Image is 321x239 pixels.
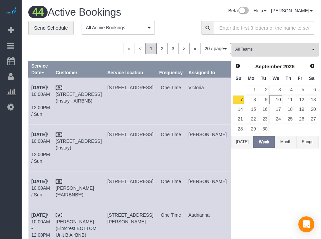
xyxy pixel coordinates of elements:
div: Open Intercom Messenger [298,216,314,232]
span: 1 [146,43,157,54]
a: 27 [306,115,317,124]
th: Service location [105,61,156,77]
button: All Active Bookings [82,21,155,35]
a: 25 [283,115,294,124]
ol: All Teams [231,43,319,53]
i: Check Payment [56,213,62,218]
a: 14 [233,105,244,114]
th: Customer [53,61,105,77]
a: 3 [269,86,282,95]
a: 6 [306,86,317,95]
span: Saturday [309,76,315,81]
button: 20 / page [200,43,231,54]
b: [DATE] [31,132,47,137]
td: Assigned to [185,124,231,171]
a: 15 [245,105,257,114]
th: Frequency [157,61,186,77]
a: 7 [233,95,244,104]
td: Frequency [157,77,186,124]
b: [DATE] [31,179,47,184]
img: New interface [238,7,249,15]
a: 16 [258,105,269,114]
span: Monday [248,76,254,81]
th: Service Date [29,61,53,77]
a: 12 [295,95,306,104]
button: [DATE] [231,136,253,148]
button: All Teams [231,43,319,57]
span: Tuesday [261,76,266,81]
a: 4 [283,86,294,95]
a: 2 [258,86,269,95]
td: Customer [53,77,105,124]
span: « [124,43,135,54]
nav: Pagination navigation [124,43,231,54]
a: > [178,43,189,54]
button: Month [275,136,297,148]
td: Assigned to [185,171,231,205]
td: Service location [105,77,156,124]
a: 10 [269,95,282,104]
i: Check Payment [56,132,62,137]
td: Service location [105,124,156,171]
a: 18 [283,105,294,114]
a: 3 [167,43,179,54]
button: Week [253,136,275,148]
td: Service location [105,171,156,205]
a: [STREET_ADDRESS] (Instay) [56,138,102,150]
a: 29 [245,124,257,133]
a: [PERSON_NAME] (Elmcrest BOTTOM Unit B AirBNB) [56,219,97,238]
span: Next [310,63,315,69]
span: [STREET_ADDRESS] [108,85,154,90]
span: 2025 [283,64,295,69]
span: All Active Bookings [86,24,146,31]
a: 22 [245,115,257,124]
a: Prev [233,62,242,71]
td: Customer [53,171,105,205]
a: Next [308,62,317,71]
i: Check Payment [56,86,62,90]
span: September [255,64,282,69]
a: 17 [269,105,282,114]
a: 1 [245,86,257,95]
td: Schedule date [29,171,53,205]
a: 9 [258,95,269,104]
span: [STREET_ADDRESS][PERSON_NAME] [108,212,154,224]
a: 30 [258,124,269,133]
a: 8 [245,95,257,104]
td: Customer [53,124,105,171]
span: < [135,43,146,54]
a: [DATE]/ 10:00AM / Sun [31,179,50,197]
a: [STREET_ADDRESS] (Instay - AIRBNB) [56,92,102,104]
td: Schedule date [29,77,53,124]
a: 24 [269,115,282,124]
a: Beta [228,8,249,13]
span: All Teams [235,47,310,52]
a: 26 [295,115,306,124]
span: Thursday [286,76,291,81]
a: [PERSON_NAME] [271,8,313,13]
a: 11 [283,95,294,104]
span: Sunday [235,76,241,81]
b: [DATE] [31,85,47,90]
td: Assigned to [185,77,231,124]
a: 19 [295,105,306,114]
span: Friday [298,76,302,81]
a: [PERSON_NAME] (**AIRBNB**) [56,185,94,197]
a: » [189,43,201,54]
a: 13 [306,95,317,104]
h1: Active Bookings [28,7,142,18]
i: Check Payment [56,179,62,184]
a: 5 [295,86,306,95]
a: 21 [233,115,244,124]
b: [DATE] [31,212,47,218]
input: Enter the first 3 letters of the name to search [214,21,314,35]
th: Assigned to [185,61,231,77]
a: 23 [258,115,269,124]
a: Send Schedule [28,21,74,35]
td: Frequency [157,124,186,171]
td: Schedule date [29,124,53,171]
td: Frequency [157,171,186,205]
img: Automaid Logo [4,7,17,16]
a: [DATE]/ 10:00AM - 12:00PM / Sun [31,85,50,117]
